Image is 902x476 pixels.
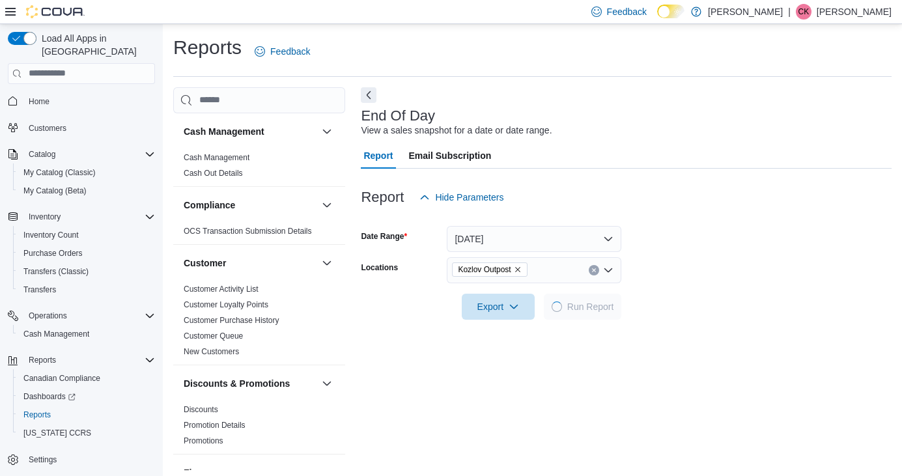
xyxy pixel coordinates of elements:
[3,92,160,111] button: Home
[3,145,160,163] button: Catalog
[319,376,335,391] button: Discounts & Promotions
[18,183,155,199] span: My Catalog (Beta)
[23,308,72,324] button: Operations
[173,402,345,454] div: Discounts & Promotions
[13,424,160,442] button: [US_STATE] CCRS
[462,294,535,320] button: Export
[23,248,83,259] span: Purchase Orders
[452,262,527,277] span: Kozlov Outpost
[36,32,155,58] span: Load All Apps in [GEOGRAPHIC_DATA]
[184,377,290,390] h3: Discounts & Promotions
[447,226,621,252] button: [DATE]
[184,436,223,446] span: Promotions
[817,4,892,20] p: [PERSON_NAME]
[361,231,407,242] label: Date Range
[361,189,404,205] h3: Report
[13,262,160,281] button: Transfers (Classic)
[184,316,279,325] a: Customer Purchase History
[23,373,100,384] span: Canadian Compliance
[3,119,160,137] button: Customers
[249,38,315,64] a: Feedback
[18,227,155,243] span: Inventory Count
[29,212,61,222] span: Inventory
[173,35,242,61] h1: Reports
[23,147,61,162] button: Catalog
[409,143,492,169] span: Email Subscription
[13,182,160,200] button: My Catalog (Beta)
[514,266,522,273] button: Remove Kozlov Outpost from selection in this group
[184,300,268,309] a: Customer Loyalty Points
[184,331,243,341] span: Customer Queue
[18,389,155,404] span: Dashboards
[23,94,55,109] a: Home
[13,163,160,182] button: My Catalog (Classic)
[18,165,155,180] span: My Catalog (Classic)
[184,152,249,163] span: Cash Management
[184,257,317,270] button: Customer
[798,4,810,20] span: CK
[184,420,246,430] span: Promotion Details
[567,300,614,313] span: Run Report
[184,125,317,138] button: Cash Management
[23,120,72,136] a: Customers
[319,255,335,271] button: Customer
[26,5,85,18] img: Cova
[23,266,89,277] span: Transfers (Classic)
[3,307,160,325] button: Operations
[458,263,511,276] span: Kozlov Outpost
[18,326,94,342] a: Cash Management
[361,262,398,273] label: Locations
[173,223,345,244] div: Compliance
[184,226,312,236] span: OCS Transaction Submission Details
[173,150,345,186] div: Cash Management
[23,410,51,420] span: Reports
[13,226,160,244] button: Inventory Count
[657,5,684,18] input: Dark Mode
[3,450,160,469] button: Settings
[29,96,49,107] span: Home
[184,227,312,236] a: OCS Transaction Submission Details
[23,308,155,324] span: Operations
[18,264,94,279] a: Transfers (Classic)
[13,369,160,387] button: Canadian Compliance
[23,285,56,295] span: Transfers
[29,355,56,365] span: Reports
[184,405,218,414] a: Discounts
[361,124,552,137] div: View a sales snapshot for a date or date range.
[23,93,155,109] span: Home
[184,169,243,178] a: Cash Out Details
[23,352,61,368] button: Reports
[13,406,160,424] button: Reports
[18,407,56,423] a: Reports
[363,143,393,169] span: Report
[708,4,783,20] p: [PERSON_NAME]
[23,120,155,136] span: Customers
[18,183,92,199] a: My Catalog (Beta)
[18,227,84,243] a: Inventory Count
[18,389,81,404] a: Dashboards
[173,281,345,365] div: Customer
[270,45,310,58] span: Feedback
[184,347,239,356] a: New Customers
[435,191,503,204] span: Hide Parameters
[23,230,79,240] span: Inventory Count
[319,124,335,139] button: Cash Management
[29,123,66,133] span: Customers
[184,300,268,310] span: Customer Loyalty Points
[29,455,57,465] span: Settings
[23,391,76,402] span: Dashboards
[607,5,647,18] span: Feedback
[361,108,435,124] h3: End Of Day
[184,284,259,294] span: Customer Activity List
[184,404,218,415] span: Discounts
[3,208,160,226] button: Inventory
[18,407,155,423] span: Reports
[184,153,249,162] a: Cash Management
[13,281,160,299] button: Transfers
[23,186,87,196] span: My Catalog (Beta)
[18,371,155,386] span: Canadian Compliance
[184,257,226,270] h3: Customer
[544,294,622,320] button: LoadingRun Report
[184,199,317,212] button: Compliance
[18,371,106,386] a: Canadian Compliance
